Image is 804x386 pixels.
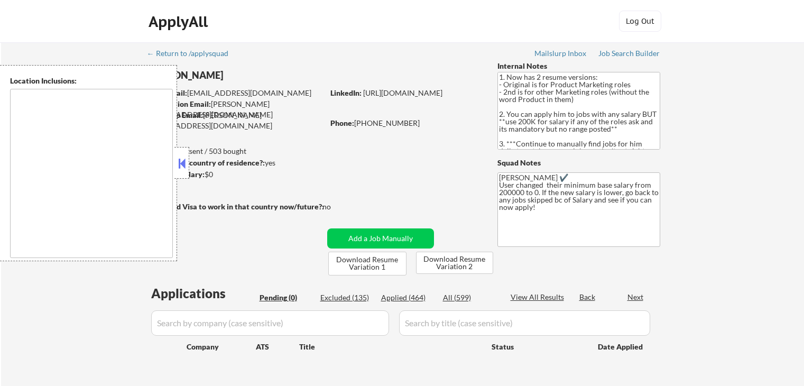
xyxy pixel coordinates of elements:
div: Back [579,292,596,302]
div: Applications [151,287,256,300]
button: Log Out [619,11,661,32]
button: Add a Job Manually [327,228,434,249]
input: Search by company (case sensitive) [151,310,389,336]
a: Mailslurp Inbox [534,49,587,60]
div: ← Return to /applysquad [147,50,238,57]
a: ← Return to /applysquad [147,49,238,60]
div: ApplyAll [149,13,211,31]
div: Internal Notes [497,61,660,71]
div: Location Inclusions: [10,76,173,86]
div: no [322,201,353,212]
div: All (599) [443,292,496,303]
div: yes [147,158,320,168]
div: [PERSON_NAME][EMAIL_ADDRESS][DOMAIN_NAME] [149,99,324,120]
div: [EMAIL_ADDRESS][DOMAIN_NAME] [149,88,324,98]
div: View All Results [511,292,567,302]
div: Squad Notes [497,158,660,168]
strong: Phone: [330,118,354,127]
strong: Can work in country of residence?: [147,158,265,167]
div: [PHONE_NUMBER] [330,118,480,128]
div: Job Search Builder [598,50,660,57]
a: [URL][DOMAIN_NAME] [363,88,442,97]
strong: LinkedIn: [330,88,362,97]
div: Next [627,292,644,302]
div: Company [187,342,256,352]
button: Download Resume Variation 1 [328,252,406,275]
div: Pending (0) [260,292,312,303]
div: $0 [147,169,324,180]
button: Download Resume Variation 2 [416,252,493,274]
strong: Will need Visa to work in that country now/future?: [148,202,324,211]
div: Date Applied [598,342,644,352]
div: ATS [256,342,299,352]
div: Status [492,337,583,356]
input: Search by title (case sensitive) [399,310,650,336]
div: Applied (464) [381,292,434,303]
div: [PERSON_NAME] [148,69,365,82]
div: Title [299,342,482,352]
div: 464 sent / 503 bought [147,146,324,157]
div: Mailslurp Inbox [534,50,587,57]
div: Excluded (135) [320,292,373,303]
div: [PERSON_NAME][EMAIL_ADDRESS][DOMAIN_NAME] [148,110,324,131]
